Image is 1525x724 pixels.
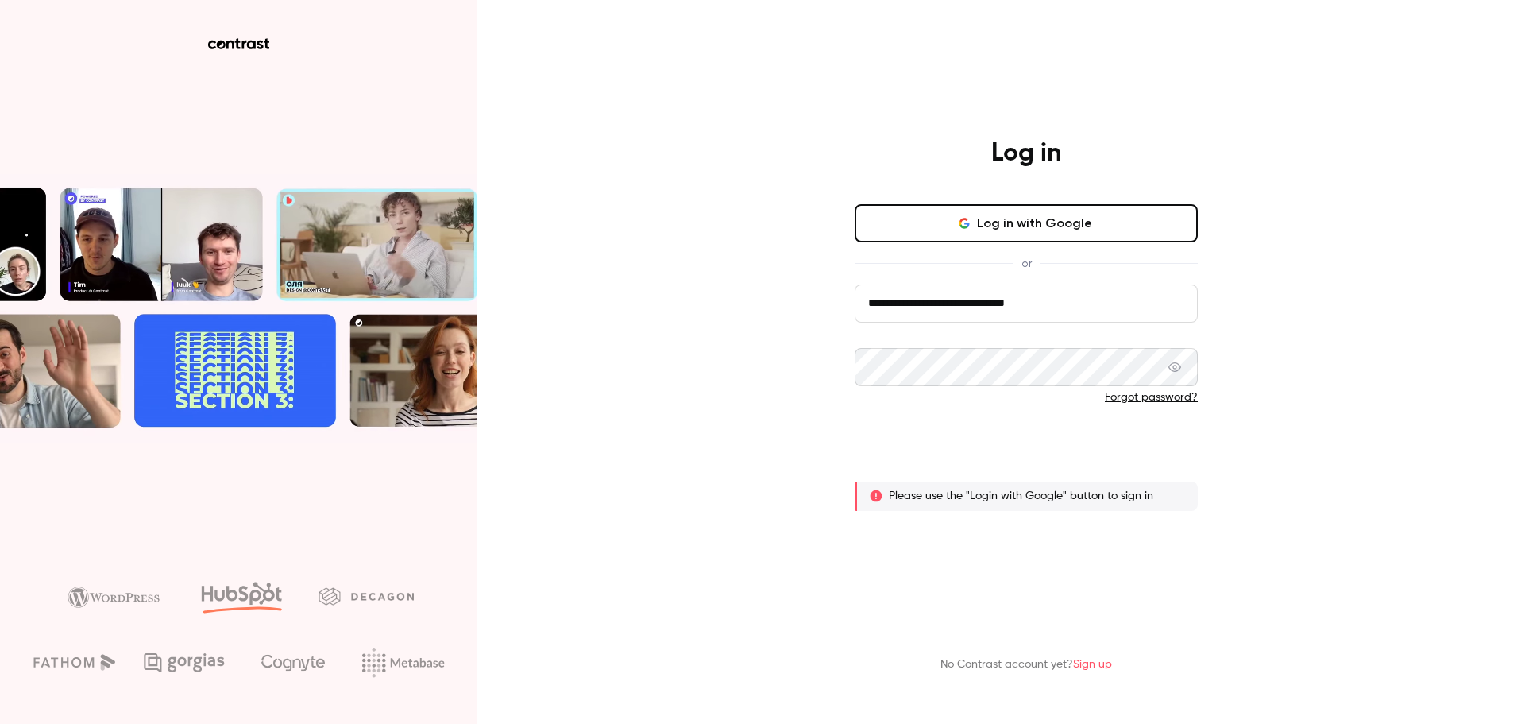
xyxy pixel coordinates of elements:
button: Log in [855,431,1198,469]
p: Please use the "Login with Google" button to sign in [889,488,1153,504]
button: Log in with Google [855,204,1198,242]
span: or [1013,255,1040,272]
h4: Log in [991,137,1061,169]
img: decagon [319,587,414,605]
a: Forgot password? [1105,392,1198,403]
a: Sign up [1073,659,1112,670]
p: No Contrast account yet? [940,656,1112,673]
